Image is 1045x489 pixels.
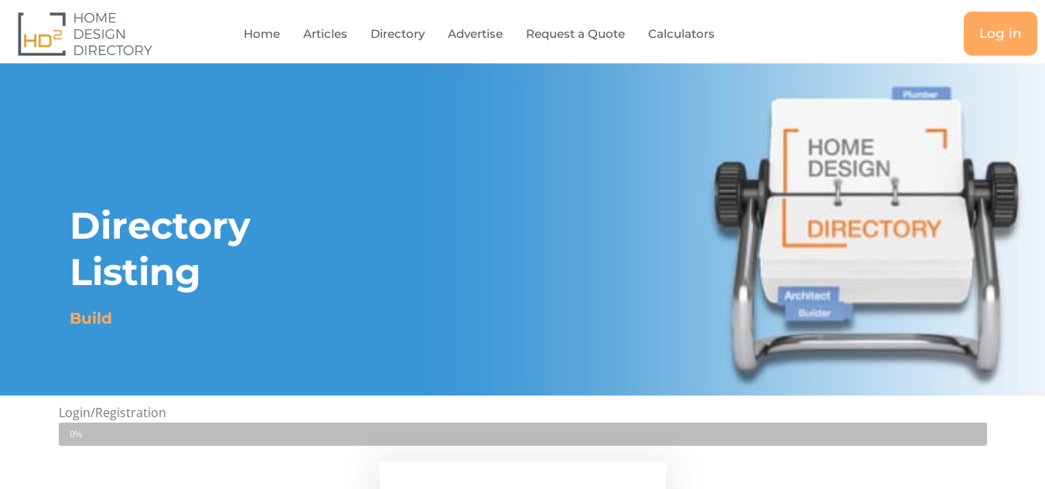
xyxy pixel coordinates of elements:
span: Log in [979,27,1022,40]
span: 0% [70,423,94,446]
a: Directory [371,16,425,52]
a: Advertise [448,16,503,52]
nav: Menu [213,16,780,52]
a: Articles [303,16,347,52]
a: Calculators [648,16,715,52]
h1: Build [70,295,112,341]
a: Home [244,16,280,52]
span: Login/Registration [59,404,166,421]
a: Log in [964,12,1037,56]
a: Request a Quote [526,16,625,52]
h1: Directory Listing [70,202,343,295]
